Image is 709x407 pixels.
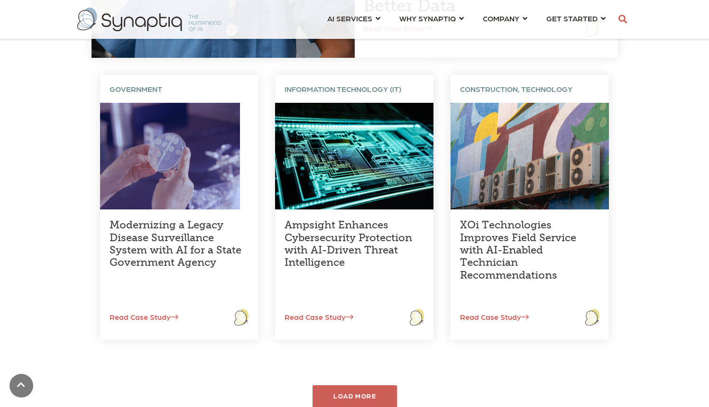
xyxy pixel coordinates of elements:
[546,12,598,25] span: GET STARTED
[110,218,241,269] a: Modernizing a Legacy Disease Surveillance System with AI for a State Government Agency
[100,103,240,209] img: Laboratory technician holding a sample
[100,312,178,321] a: Read Case Study
[100,75,258,103] div: GOVERNMENT
[451,75,609,103] div: CONSTRUCTION, TECHNOLOGY
[275,312,353,321] a: Read Case Study
[234,309,249,325] img: logo
[399,9,464,27] a: WHY SYNAPTIQ
[546,9,606,27] a: GET STARTED
[451,312,529,321] a: Read Case Study
[275,103,433,209] img: Diagram of a computer circuit
[483,12,519,25] span: COMPANY
[410,309,424,325] img: logo
[285,218,412,269] a: Ampsight Enhances Cybersecurity Protection with AI-Driven Threat Intelligence
[399,12,456,25] span: WHY SYNAPTIQ
[327,12,372,25] span: AI SERVICES
[483,9,527,27] a: COMPANY
[318,2,615,36] nav: menu
[77,8,221,31] img: synaptiq logo-2
[275,75,433,103] div: INFORMATION TECHNOLOGY (IT)
[451,103,609,209] img: Air conditioning units with a colorful background
[585,309,599,325] img: logo
[327,9,380,27] a: AI SERVICES
[460,218,576,281] a: XOi Technologies Improves Field Service with AI-Enabled Technician Recommendations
